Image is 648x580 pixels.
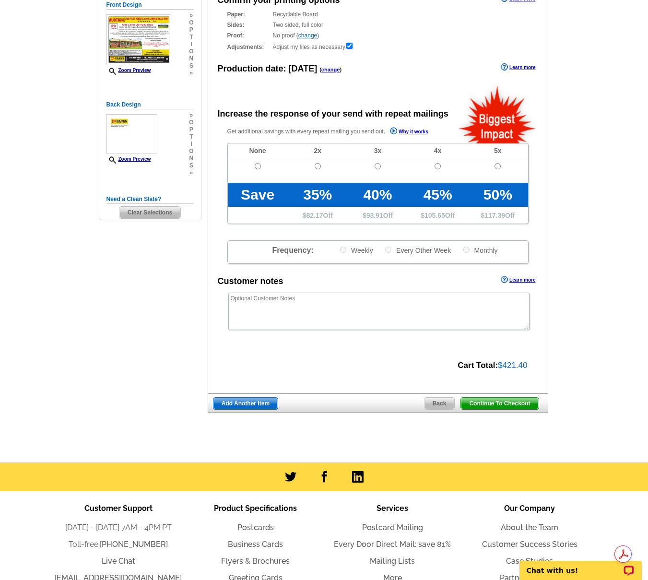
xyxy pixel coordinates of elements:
span: t [189,133,193,141]
div: Two sided, full color [227,21,529,29]
a: Postcards [237,523,274,532]
span: t [189,34,193,41]
div: Adjust my files as necessary [227,42,529,51]
td: Save [228,183,288,207]
a: Live Chat [102,556,135,566]
a: Every Door Direct Mail: save 81% [334,540,451,549]
span: Customer Support [84,504,153,513]
span: Frequency: [272,246,313,254]
span: p [189,26,193,34]
span: o [189,119,193,126]
div: No proof ( ) [227,31,529,40]
span: » [189,169,193,177]
td: $ Off [288,207,348,224]
span: p [189,126,193,133]
span: o [189,48,193,55]
span: Clear Selections [119,207,180,218]
td: 3x [348,143,408,158]
a: Customer Success Stories [482,540,577,549]
span: 117.39 [484,212,505,219]
span: » [189,12,193,19]
strong: Proof: [227,31,270,40]
span: Back [424,398,455,409]
td: 35% [288,183,348,207]
span: s [189,162,193,169]
label: Weekly [339,246,373,255]
h5: Need a Clean Slate? [106,195,194,204]
span: [DATE] [289,64,318,73]
a: Flyers & Brochures [221,556,290,566]
div: Customer notes [218,275,283,288]
span: Product Specifications [214,504,297,513]
p: Get additional savings with every repeat mailing you send out. [227,126,449,137]
a: Case Studies [506,556,553,566]
span: 82.17 [306,212,323,219]
strong: Paper: [227,10,270,19]
a: Mailing Lists [370,556,415,566]
span: 105.65 [424,212,445,219]
img: small-thumb.jpg [106,114,157,154]
input: Weekly [340,247,346,253]
span: Our Company [504,504,555,513]
span: » [189,70,193,77]
td: None [228,143,288,158]
a: Postcard Mailing [362,523,423,532]
a: change [321,67,340,72]
td: $ Off [408,207,468,224]
label: Monthly [462,246,498,255]
span: o [189,19,193,26]
span: ( ) [319,67,342,72]
span: i [189,141,193,148]
span: Continue To Checkout [461,398,538,409]
a: Zoom Preview [106,68,151,73]
div: Increase the response of your send with repeat mailings [218,107,448,120]
a: [PHONE_NUMBER] [100,540,168,549]
span: Services [377,504,408,513]
td: 5x [468,143,528,158]
span: $421.40 [498,361,527,370]
input: Every Other Week [385,247,391,253]
a: Zoom Preview [106,156,151,162]
img: biggestImpact.png [458,84,537,143]
td: 50% [468,183,528,207]
td: 2x [288,143,348,158]
span: 93.91 [366,212,383,219]
span: o [189,148,193,155]
li: Toll-free: [50,539,187,550]
h5: Front Design [106,0,194,10]
span: i [189,41,193,48]
span: Add Another Item [213,398,278,409]
a: change [298,32,317,39]
a: Why it works [390,127,428,137]
span: n [189,155,193,162]
div: Recyclable Board [227,10,529,19]
strong: Cart Total: [458,361,498,370]
span: » [189,112,193,119]
td: $ Off [468,207,528,224]
a: Add Another Item [213,397,278,410]
a: Business Cards [228,540,283,549]
td: 40% [348,183,408,207]
img: small-thumb.jpg [106,14,171,65]
a: About the Team [501,523,558,532]
strong: Adjustments: [227,43,270,51]
iframe: LiveChat chat widget [513,550,648,580]
a: Learn more [501,63,535,71]
li: [DATE] - [DATE] 7AM - 4PM PT [50,522,187,533]
td: $ Off [348,207,408,224]
a: Back [424,397,455,410]
strong: Sides: [227,21,270,29]
td: 4x [408,143,468,158]
span: n [189,55,193,62]
a: Learn more [501,276,535,284]
span: s [189,62,193,70]
label: Every Other Week [384,246,451,255]
h5: Back Design [106,100,194,109]
div: Production date: [218,62,342,75]
td: 45% [408,183,468,207]
input: Monthly [463,247,470,253]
